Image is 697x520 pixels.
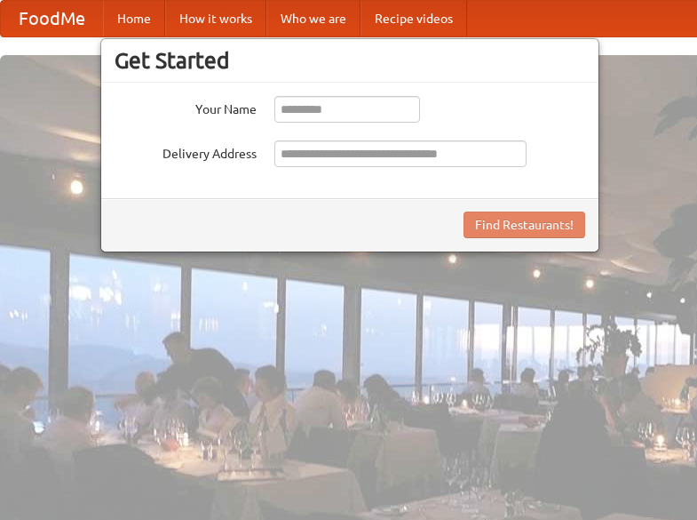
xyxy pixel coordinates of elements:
[103,1,165,36] a: Home
[1,1,103,36] a: FoodMe
[266,1,360,36] a: Who we are
[115,47,585,74] h3: Get Started
[463,212,585,238] button: Find Restaurants!
[165,1,266,36] a: How it works
[115,96,257,118] label: Your Name
[360,1,467,36] a: Recipe videos
[115,140,257,163] label: Delivery Address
